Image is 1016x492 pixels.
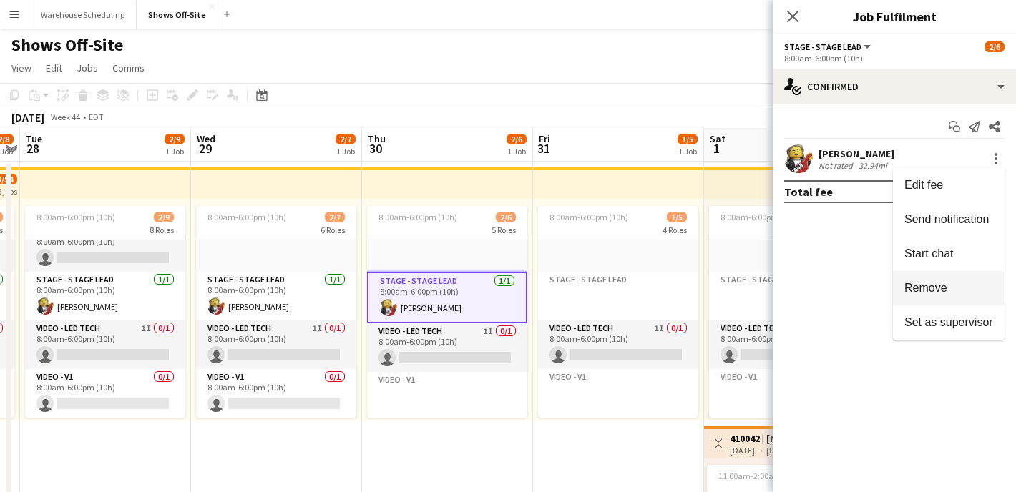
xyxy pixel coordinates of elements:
button: Edit fee [893,168,1005,202]
span: Start chat [904,247,953,260]
button: Remove [893,271,1005,305]
span: Remove [904,282,947,294]
span: Send notification [904,213,989,225]
span: Set as supervisor [904,316,993,328]
button: Send notification [893,202,1005,237]
button: Start chat [893,237,1005,271]
button: Set as supervisor [893,305,1005,340]
span: Edit fee [904,179,943,191]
